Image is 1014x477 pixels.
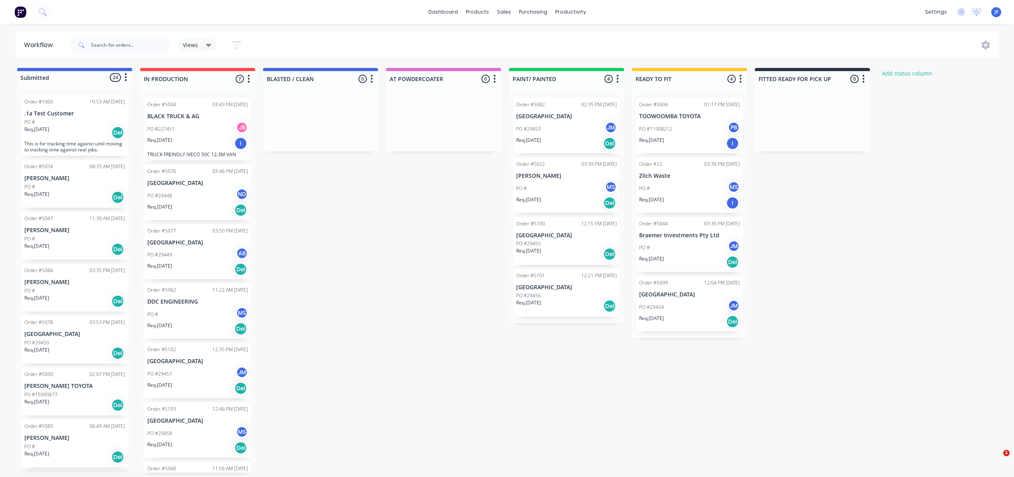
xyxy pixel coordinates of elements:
[516,240,541,247] p: PO #29455
[513,217,620,265] div: Order #510012:15 PM [DATE][GEOGRAPHIC_DATA]PO #29455Req.[DATE]Del
[24,235,35,242] p: PO #
[639,161,662,168] div: Order #22
[147,465,176,472] div: Order #5068
[726,256,739,268] div: Del
[183,41,198,49] span: Views
[704,161,740,168] div: 03:39 PM [DATE]
[24,391,57,398] p: PO #15000677
[212,101,248,108] div: 03:43 PM [DATE]
[89,319,125,326] div: 03:53 PM [DATE]
[111,399,124,411] div: Del
[147,101,176,108] div: Order #5004
[24,98,53,105] div: Order #1000
[516,299,541,306] p: Req. [DATE]
[516,173,617,179] p: [PERSON_NAME]
[24,346,49,354] p: Req. [DATE]
[603,137,616,150] div: Del
[516,113,617,120] p: [GEOGRAPHIC_DATA]
[24,423,53,430] div: Order #5089
[144,98,251,161] div: Order #500403:43 PM [DATE]BLACK TRUCK & AGPO #227451JBReq.[DATE]ITRUCK FREINDLY IVECO 50C 12.3M VAN
[147,251,172,258] p: PO #29449
[639,185,650,192] p: PO #
[513,157,620,213] div: Order #502203:39 PM [DATE][PERSON_NAME]PO #MSReq.[DATE]Del
[147,125,175,133] p: PO #227451
[878,68,937,79] button: Add status column
[147,168,176,175] div: Order #5076
[639,113,740,120] p: TOOWOOMBA TOYOTA
[147,298,248,305] p: DDC ENGINEERING
[603,248,616,260] div: Del
[639,279,668,286] div: Order #5099
[21,368,128,415] div: Order #509002:07 PM [DATE][PERSON_NAME] TOYOTAPO #15000677Req.[DATE]Del
[111,243,124,256] div: Del
[147,311,158,318] p: PO #
[147,239,248,246] p: [GEOGRAPHIC_DATA]
[24,227,125,234] p: [PERSON_NAME]
[147,203,172,211] p: Req. [DATE]
[639,173,740,179] p: Zilch Waste
[147,405,176,413] div: Order #5103
[111,295,124,308] div: Del
[234,322,247,335] div: Del
[994,8,998,16] span: JF
[24,175,125,182] p: [PERSON_NAME]
[728,121,740,133] div: PB
[581,101,617,108] div: 02:35 PM [DATE]
[236,366,248,378] div: JM
[639,255,664,262] p: Req. [DATE]
[987,450,1006,469] iframe: Intercom live chat
[147,192,172,199] p: PO #29448
[605,121,617,133] div: JM
[212,168,248,175] div: 03:46 PM [DATE]
[111,126,124,139] div: Del
[212,227,248,235] div: 03:50 PM [DATE]
[144,224,251,280] div: Order #507703:50 PM [DATE][GEOGRAPHIC_DATA]PO #29449ABReq.[DATE]Del
[234,263,247,276] div: Del
[636,98,743,153] div: Order #500601:17 PM [DATE]TOOWOOMBA TOYOTAPO #11008212PBReq.[DATE]I
[147,417,248,424] p: [GEOGRAPHIC_DATA]
[639,220,668,227] div: Order #5044
[24,443,35,450] p: PO #
[639,232,740,239] p: Braemer Investments Pty Ltd
[581,220,617,227] div: 12:15 PM [DATE]
[24,183,35,191] p: PO #
[24,215,53,222] div: Order #5047
[147,430,172,437] p: PO #29458
[24,191,49,198] p: Req. [DATE]
[516,247,541,254] p: Req. [DATE]
[24,450,49,457] p: Req. [DATE]
[726,137,739,150] div: I
[24,163,53,170] div: Order #5034
[147,180,248,187] p: [GEOGRAPHIC_DATA]
[424,6,462,18] a: dashboard
[639,291,740,298] p: [GEOGRAPHIC_DATA]
[111,191,124,204] div: Del
[515,6,551,18] div: purchasing
[516,161,545,168] div: Order #5022
[147,227,176,235] div: Order #5077
[147,113,248,120] p: BLACK TRUCK & AG
[639,315,664,322] p: Req. [DATE]
[1003,450,1010,456] span: 1
[639,304,664,311] p: PO #29454
[147,358,248,365] p: [GEOGRAPHIC_DATA]
[147,370,172,378] p: PO #29457
[147,151,248,157] p: TRUCK FREINDLY IVECO 50C 12.3M VAN
[603,300,616,312] div: Del
[726,197,739,209] div: I
[24,398,49,405] p: Req. [DATE]
[21,419,128,467] div: Order #508908:49 AM [DATE][PERSON_NAME]PO #Req.[DATE]Del
[89,215,125,222] div: 11:39 AM [DATE]
[516,292,541,299] p: PO #29456
[921,6,951,18] div: settings
[144,343,251,398] div: Order #510212:35 PM [DATE][GEOGRAPHIC_DATA]PO #29457JMReq.[DATE]Del
[236,188,248,200] div: ND
[147,262,172,270] p: Req. [DATE]
[516,196,541,203] p: Req. [DATE]
[516,232,617,239] p: [GEOGRAPHIC_DATA]
[236,247,248,259] div: AB
[14,6,26,18] img: Factory
[24,242,49,250] p: Req. [DATE]
[147,346,176,353] div: Order #5102
[636,276,743,332] div: Order #509912:04 PM [DATE][GEOGRAPHIC_DATA]PO #29454JMReq.[DATE]Del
